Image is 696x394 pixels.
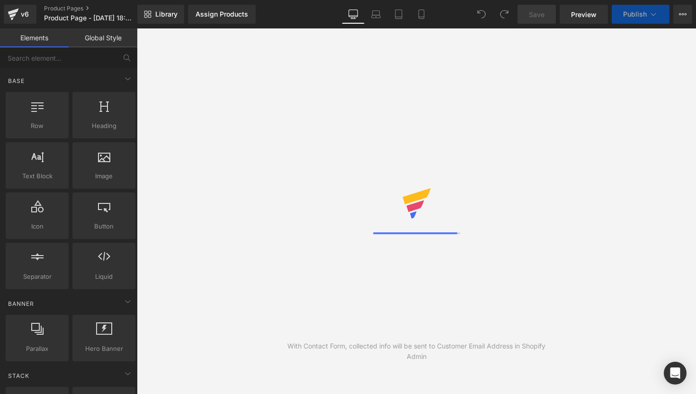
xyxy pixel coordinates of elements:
span: Save [529,9,544,19]
span: Button [75,221,133,231]
span: Library [155,10,178,18]
span: Banner [7,299,35,308]
a: Preview [560,5,608,24]
span: Row [9,121,66,131]
span: Parallax [9,344,66,354]
span: Hero Banner [75,344,133,354]
a: Desktop [342,5,365,24]
a: Mobile [410,5,433,24]
div: Open Intercom Messenger [664,362,687,385]
a: Product Pages [44,5,153,12]
span: Icon [9,221,66,231]
span: Image [75,171,133,181]
a: Tablet [387,5,410,24]
a: v6 [4,5,36,24]
button: Redo [495,5,514,24]
span: Product Page - [DATE] 18:39:24 [44,14,135,22]
span: Publish [623,10,647,18]
div: Assign Products [196,10,248,18]
span: Stack [7,371,30,380]
div: With Contact Form, collected info will be sent to Customer Email Address in Shopify Admin [277,341,556,362]
a: Laptop [365,5,387,24]
button: Publish [612,5,669,24]
a: New Library [137,5,184,24]
div: v6 [19,8,31,20]
span: Heading [75,121,133,131]
span: Text Block [9,171,66,181]
span: Liquid [75,272,133,282]
a: Global Style [69,28,137,47]
span: Separator [9,272,66,282]
button: More [673,5,692,24]
button: Undo [472,5,491,24]
span: Preview [571,9,597,19]
span: Base [7,76,26,85]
